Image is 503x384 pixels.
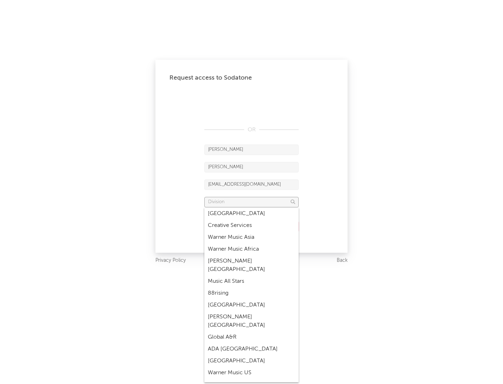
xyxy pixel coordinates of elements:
[204,231,299,243] div: Warner Music Asia
[169,74,334,82] div: Request access to Sodatone
[204,126,299,134] div: OR
[204,287,299,299] div: 88rising
[204,197,299,207] input: Division
[204,243,299,255] div: Warner Music Africa
[204,162,299,172] input: Last Name
[204,331,299,343] div: Global A&R
[204,145,299,155] input: First Name
[204,299,299,311] div: [GEOGRAPHIC_DATA]
[155,256,186,265] a: Privacy Policy
[204,208,299,220] div: [GEOGRAPHIC_DATA]
[204,343,299,355] div: ADA [GEOGRAPHIC_DATA]
[337,256,348,265] a: Back
[204,255,299,275] div: [PERSON_NAME] [GEOGRAPHIC_DATA]
[204,220,299,231] div: Creative Services
[204,179,299,190] input: Email
[204,275,299,287] div: Music All Stars
[204,367,299,379] div: Warner Music US
[204,311,299,331] div: [PERSON_NAME] [GEOGRAPHIC_DATA]
[204,355,299,367] div: [GEOGRAPHIC_DATA]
